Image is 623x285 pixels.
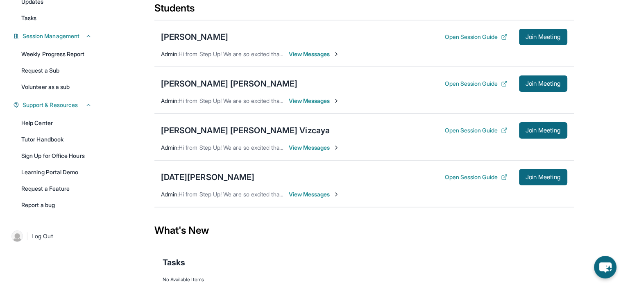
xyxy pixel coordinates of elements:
span: View Messages [289,97,340,105]
a: Request a Sub [16,63,97,78]
a: Learning Portal Demo [16,165,97,180]
img: user-img [11,230,23,242]
a: Tutor Handbook [16,132,97,147]
span: View Messages [289,190,340,198]
button: Join Meeting [519,122,567,139]
div: [DATE][PERSON_NAME] [161,171,255,183]
div: What's New [154,212,574,249]
div: Students [154,2,574,20]
a: Report a bug [16,198,97,212]
a: |Log Out [8,227,97,245]
img: Chevron-Right [333,191,340,198]
img: Chevron-Right [333,51,340,57]
button: Open Session Guide [444,33,507,41]
span: View Messages [289,144,340,152]
span: Admin : [161,97,179,104]
button: Open Session Guide [444,126,507,135]
span: View Messages [289,50,340,58]
div: No Available Items [163,276,566,283]
span: | [26,231,28,241]
a: Tasks [16,11,97,25]
a: Sign Up for Office Hours [16,148,97,163]
span: Join Meeting [526,34,561,39]
div: [PERSON_NAME] [PERSON_NAME] [161,78,298,89]
span: Tasks [163,257,185,268]
span: Log Out [32,232,53,240]
button: Join Meeting [519,29,567,45]
a: Weekly Progress Report [16,47,97,62]
div: [PERSON_NAME] [PERSON_NAME] Vizcaya [161,125,330,136]
img: Chevron-Right [333,144,340,151]
span: Admin : [161,144,179,151]
img: Chevron-Right [333,98,340,104]
button: Session Management [19,32,92,40]
div: [PERSON_NAME] [161,31,228,43]
span: Admin : [161,50,179,57]
span: Tasks [21,14,36,22]
span: Session Management [23,32,79,40]
button: chat-button [594,256,616,278]
button: Open Session Guide [444,80,507,88]
button: Support & Resources [19,101,92,109]
a: Volunteer as a sub [16,80,97,94]
button: Open Session Guide [444,173,507,181]
a: Help Center [16,116,97,130]
span: Join Meeting [526,128,561,133]
button: Join Meeting [519,75,567,92]
button: Join Meeting [519,169,567,185]
span: Admin : [161,191,179,198]
span: Support & Resources [23,101,78,109]
span: Join Meeting [526,81,561,86]
a: Request a Feature [16,181,97,196]
span: Join Meeting [526,175,561,180]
